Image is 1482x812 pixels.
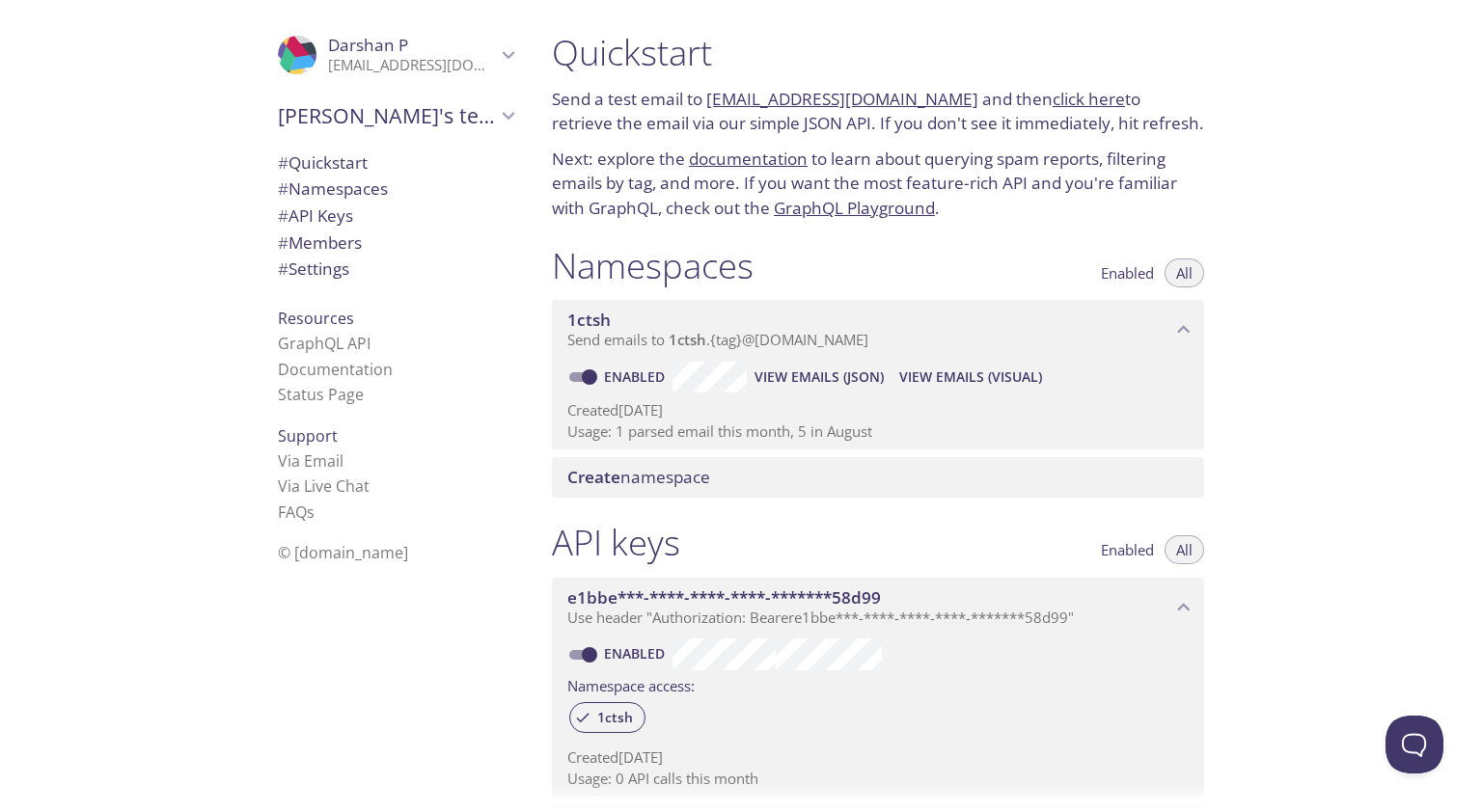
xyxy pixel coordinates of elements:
span: 1ctsh [567,309,611,331]
p: Usage: 1 parsed email this month, 5 in August [567,421,1189,442]
span: # [278,177,288,200]
span: Create [567,466,620,488]
span: View Emails (Visual) [899,365,1042,389]
div: Members [262,230,529,257]
div: Darshan P [262,23,529,87]
a: GraphQL Playground [774,197,935,219]
span: Settings [278,257,349,280]
span: Send emails to . {tag} @[DOMAIN_NAME] [567,330,868,349]
div: Create namespace [552,457,1204,498]
a: Enabled [601,367,672,386]
span: Darshan P [328,34,408,56]
button: All [1165,535,1204,564]
span: # [278,231,288,254]
p: Created [DATE] [567,400,1189,420]
a: Documentation [278,359,393,380]
a: click here [1053,88,1125,110]
h1: Namespaces [552,244,754,287]
p: Next: explore the to learn about querying spam reports, filtering emails by tag, and more. If you... [552,147,1204,221]
span: # [278,257,288,280]
div: 1ctsh [569,702,645,733]
p: Created [DATE] [567,747,1189,768]
button: Enabled [1089,535,1166,564]
span: Quickstart [278,151,368,174]
a: GraphQL API [278,333,370,354]
p: Send a test email to and then to retrieve the email via our simple JSON API. If you don't see it ... [552,87,1204,136]
a: FAQ [278,501,315,523]
div: Darshan's team [262,91,529,141]
span: # [278,204,288,227]
div: API Keys [262,203,529,230]
span: API Keys [278,204,353,227]
button: View Emails (Visual) [892,362,1050,392]
a: documentation [689,148,808,170]
div: Quickstart [262,149,529,176]
h1: API keys [552,521,680,564]
button: Enabled [1089,258,1166,287]
span: Support [278,425,338,447]
button: View Emails (JSON) [747,362,892,392]
p: [EMAIL_ADDRESS][DOMAIN_NAME] [328,56,496,75]
div: Namespaces [262,176,529,203]
span: s [307,501,315,523]
span: Namespaces [278,177,388,200]
a: [EMAIL_ADDRESS][DOMAIN_NAME] [706,88,978,110]
iframe: Help Scout Beacon - Open [1386,716,1443,773]
p: Usage: 0 API calls this month [567,769,1189,789]
a: Status Page [278,384,364,405]
span: Resources [278,308,354,329]
span: © [DOMAIN_NAME] [278,542,408,563]
div: 1ctsh namespace [552,300,1204,360]
span: Members [278,231,362,254]
h1: Quickstart [552,31,1204,74]
span: namespace [567,466,710,488]
span: [PERSON_NAME]'s team [278,102,496,129]
span: View Emails (JSON) [755,365,884,389]
span: 1ctsh [669,330,706,349]
div: Team Settings [262,256,529,283]
a: Via Email [278,450,343,472]
span: # [278,151,288,174]
label: Namespace access: [567,670,695,698]
a: Enabled [601,644,672,663]
a: Via Live Chat [278,475,370,497]
span: 1ctsh [586,709,645,726]
button: All [1165,258,1204,287]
